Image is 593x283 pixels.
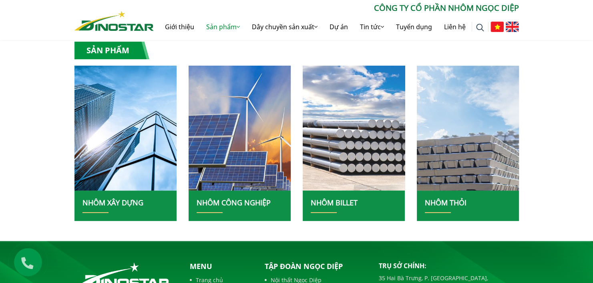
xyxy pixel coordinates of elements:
a: Tin tức [354,14,390,40]
a: Giới thiệu [159,14,200,40]
img: nhom xay dung [74,66,176,191]
img: nhom xay dung [299,61,408,195]
a: Dự án [324,14,354,40]
p: CÔNG TY CỔ PHẦN NHÔM NGỌC DIỆP [154,2,519,14]
h1: Sản phẩm [74,42,149,59]
a: Sản phẩm [200,14,246,40]
a: NHÔM CÔNG NGHIỆP [197,198,271,207]
a: Liên hệ [438,14,472,40]
p: Menu [190,261,251,272]
img: English [506,22,519,32]
a: nhom xay dung [417,66,519,191]
p: Tập đoàn Ngọc Diệp [265,261,367,272]
img: Nhôm Dinostar [74,11,154,31]
a: NHÔM BILLET [311,198,358,207]
a: nhom xay dung [303,66,405,191]
p: Trụ sở chính: [379,261,519,271]
img: Tiếng Việt [490,22,504,32]
a: Dây chuyền sản xuất [246,14,324,40]
a: Nhôm xây dựng [82,198,143,207]
img: nhom xay dung [416,66,519,191]
a: Nhôm thỏi [425,198,466,207]
a: Tuyển dụng [390,14,438,40]
img: search [476,24,484,32]
a: nhom xay dung [189,66,291,191]
a: nhom xay dung [74,66,177,191]
img: nhom xay dung [188,66,290,191]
